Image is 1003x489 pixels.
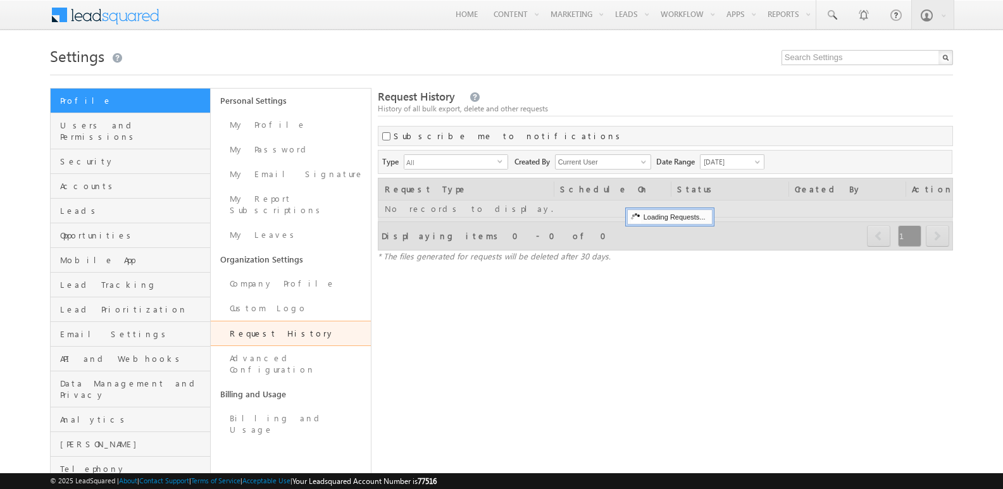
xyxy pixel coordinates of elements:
[60,304,207,315] span: Lead Prioritization
[51,199,210,223] a: Leads
[51,347,210,371] a: API and Webhooks
[50,46,104,66] span: Settings
[700,154,764,170] a: [DATE]
[211,162,371,187] a: My Email Signature
[60,205,207,216] span: Leads
[555,154,651,170] input: Type to Search
[60,353,207,364] span: API and Webhooks
[211,113,371,137] a: My Profile
[51,432,210,457] a: [PERSON_NAME]
[60,95,207,106] span: Profile
[60,328,207,340] span: Email Settings
[211,187,371,223] a: My Report Subscriptions
[60,120,207,142] span: Users and Permissions
[119,476,137,485] a: About
[211,296,371,321] a: Custom Logo
[51,113,210,149] a: Users and Permissions
[211,406,371,442] a: Billing and Usage
[60,254,207,266] span: Mobile App
[51,322,210,347] a: Email Settings
[404,154,508,170] div: All
[60,414,207,425] span: Analytics
[60,438,207,450] span: [PERSON_NAME]
[514,154,555,168] span: Created By
[139,476,189,485] a: Contact Support
[191,476,240,485] a: Terms of Service
[51,89,210,113] a: Profile
[242,476,290,485] a: Acceptable Use
[378,89,455,104] span: Request History
[50,475,437,487] span: © 2025 LeadSquared | | | | |
[51,248,210,273] a: Mobile App
[60,230,207,241] span: Opportunities
[211,137,371,162] a: My Password
[60,378,207,400] span: Data Management and Privacy
[211,223,371,247] a: My Leaves
[292,476,437,486] span: Your Leadsquared Account Number is
[378,103,953,115] div: History of all bulk export, delete and other requests
[211,382,371,406] a: Billing and Usage
[51,297,210,322] a: Lead Prioritization
[634,156,650,168] a: Show All Items
[51,149,210,174] a: Security
[418,476,437,486] span: 77516
[627,209,713,225] div: Loading Requests...
[404,155,497,169] span: All
[782,50,953,65] input: Search Settings
[51,273,210,297] a: Lead Tracking
[60,180,207,192] span: Accounts
[211,321,371,346] a: Request History
[211,271,371,296] a: Company Profile
[51,223,210,248] a: Opportunities
[51,371,210,407] a: Data Management and Privacy
[51,457,210,481] a: Telephony
[211,247,371,271] a: Organization Settings
[497,158,508,164] span: select
[60,156,207,167] span: Security
[378,251,611,261] span: * The files generated for requests will be deleted after 30 days.
[394,130,625,142] label: Subscribe me to notifications
[51,174,210,199] a: Accounts
[656,154,700,168] span: Date Range
[211,346,371,382] a: Advanced Configuration
[701,156,761,168] span: [DATE]
[211,89,371,113] a: Personal Settings
[382,154,404,168] span: Type
[60,279,207,290] span: Lead Tracking
[51,407,210,432] a: Analytics
[60,463,207,474] span: Telephony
